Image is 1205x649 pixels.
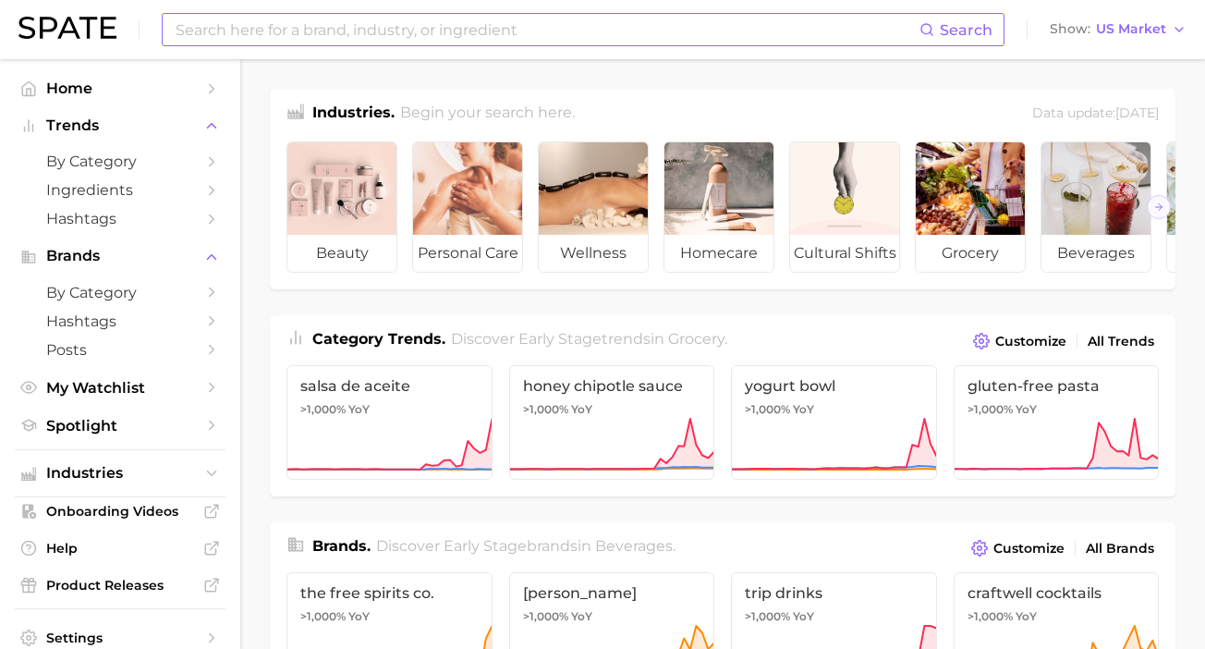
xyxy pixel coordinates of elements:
button: Scroll Right [1147,195,1171,219]
span: YoY [1016,609,1037,624]
span: YoY [348,402,370,417]
span: Spotlight [46,417,194,435]
span: Trends [46,117,194,134]
h2: Begin your search here. [400,102,575,127]
a: All Brands [1081,536,1159,561]
span: yogurt bowl [745,377,923,395]
a: All Trends [1083,329,1159,354]
span: Hashtags [46,312,194,330]
span: Home [46,80,194,97]
span: Customize [993,541,1065,557]
button: Industries [15,459,225,487]
span: Help [46,540,194,557]
button: Trends [15,112,225,140]
span: craftwell cocktails [968,584,1146,602]
span: honey chipotle sauce [523,377,701,395]
span: All Trends [1088,334,1154,349]
input: Search here for a brand, industry, or ingredient [174,14,919,45]
a: by Category [15,147,225,176]
span: YoY [793,402,814,417]
h1: Industries. [312,102,395,127]
span: YoY [793,609,814,624]
a: grocery [915,141,1026,273]
span: cultural shifts [790,235,899,272]
a: cultural shifts [789,141,900,273]
span: Category Trends . [312,330,445,348]
span: the free spirits co. [300,584,479,602]
span: Hashtags [46,210,194,227]
span: grocery [916,235,1025,272]
a: Spotlight [15,411,225,440]
a: honey chipotle sauce>1,000% YoY [509,365,715,480]
a: personal care [412,141,523,273]
span: gluten-free pasta [968,377,1146,395]
a: beauty [286,141,397,273]
button: Brands [15,242,225,270]
span: homecare [664,235,773,272]
span: Brands . [312,537,371,555]
a: Hashtags [15,204,225,233]
a: yogurt bowl>1,000% YoY [731,365,937,480]
span: [PERSON_NAME] [523,584,701,602]
span: Onboarding Videos [46,503,194,520]
span: Search [940,21,992,39]
span: >1,000% [968,402,1013,416]
span: Customize [995,334,1066,349]
span: YoY [1016,402,1037,417]
a: salsa de aceite>1,000% YoY [286,365,493,480]
a: by Category [15,278,225,307]
span: Discover Early Stage trends in . [451,330,727,348]
span: beauty [287,235,396,272]
a: Posts [15,336,225,364]
a: My Watchlist [15,373,225,402]
button: Customize [967,535,1069,561]
span: >1,000% [745,402,790,416]
a: wellness [538,141,649,273]
span: My Watchlist [46,379,194,397]
span: >1,000% [968,609,1013,623]
a: Product Releases [15,571,225,599]
button: ShowUS Market [1045,18,1191,42]
span: Ingredients [46,181,194,199]
a: gluten-free pasta>1,000% YoY [954,365,1160,480]
span: by Category [46,153,194,170]
span: US Market [1096,24,1166,34]
span: >1,000% [300,609,346,623]
span: >1,000% [523,402,568,416]
span: >1,000% [523,609,568,623]
span: beverages [595,537,673,555]
span: personal care [413,235,522,272]
a: Onboarding Videos [15,497,225,525]
a: Help [15,534,225,562]
span: YoY [571,609,592,624]
span: All Brands [1086,541,1154,557]
span: salsa de aceite [300,377,479,395]
span: YoY [571,402,592,417]
button: Customize [968,328,1071,354]
a: beverages [1041,141,1151,273]
img: SPATE [18,17,116,39]
div: Data update: [DATE] [1032,102,1159,127]
span: grocery [668,330,724,348]
a: Hashtags [15,307,225,336]
span: Posts [46,341,194,359]
a: Ingredients [15,176,225,204]
span: Product Releases [46,577,194,594]
span: >1,000% [745,609,790,623]
span: YoY [348,609,370,624]
span: Industries [46,465,194,482]
a: homecare [663,141,774,273]
span: Brands [46,248,194,264]
span: >1,000% [300,402,346,416]
a: Home [15,74,225,103]
span: trip drinks [745,584,923,602]
span: wellness [539,235,648,272]
span: Discover Early Stage brands in . [376,537,676,555]
span: by Category [46,284,194,301]
span: Show [1050,24,1090,34]
span: Settings [46,630,194,646]
span: beverages [1041,235,1150,272]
